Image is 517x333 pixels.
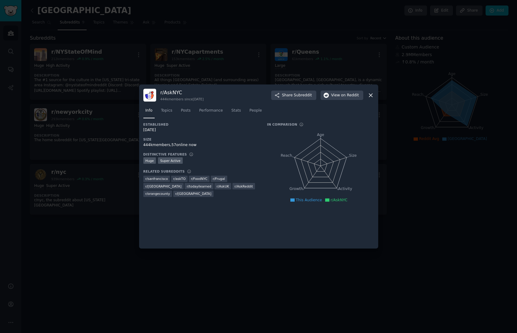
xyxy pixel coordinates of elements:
[143,142,259,148] div: 444k members, 57 online now
[247,106,264,118] a: People
[331,198,348,202] span: r/AskNYC
[143,152,187,156] h3: Distinctive Features
[145,192,170,196] span: r/ orangecounty
[232,108,241,113] span: Stats
[289,187,303,191] tspan: Growth
[197,106,225,118] a: Performance
[271,91,316,100] button: ShareSubreddit
[145,108,153,113] span: Info
[267,122,297,127] h3: In Comparison
[145,177,168,181] span: r/ sanfrancisco
[143,89,156,102] img: AskNYC
[145,184,181,188] span: r/ [GEOGRAPHIC_DATA]
[143,157,156,164] div: Huge
[321,91,363,100] button: Viewon Reddit
[317,133,324,137] tspan: Age
[235,184,253,188] span: r/ AskReddit
[143,106,155,118] a: Info
[175,192,211,196] span: r/ [GEOGRAPHIC_DATA]
[160,97,204,101] div: 444k members since [DATE]
[173,177,186,181] span: r/ askTO
[179,106,193,118] a: Posts
[217,184,229,188] span: r/ AskUK
[281,153,292,158] tspan: Reach
[282,93,312,98] span: Share
[143,122,259,127] h3: Established
[158,157,183,164] div: Super Active
[341,93,359,98] span: on Reddit
[160,89,204,96] h3: r/ AskNYC
[143,169,185,174] h3: Related Subreddits
[181,108,191,113] span: Posts
[191,177,207,181] span: r/ FoodNYC
[159,106,174,118] a: Topics
[229,106,243,118] a: Stats
[161,108,172,113] span: Topics
[349,153,357,158] tspan: Size
[143,127,259,133] div: [DATE]
[296,198,322,202] span: This Audience
[213,177,225,181] span: r/ Frugal
[143,137,259,141] h3: Size
[199,108,223,113] span: Performance
[187,184,211,188] span: r/ todayilearned
[294,93,312,98] span: Subreddit
[331,93,359,98] span: View
[250,108,262,113] span: People
[338,187,352,191] tspan: Activity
